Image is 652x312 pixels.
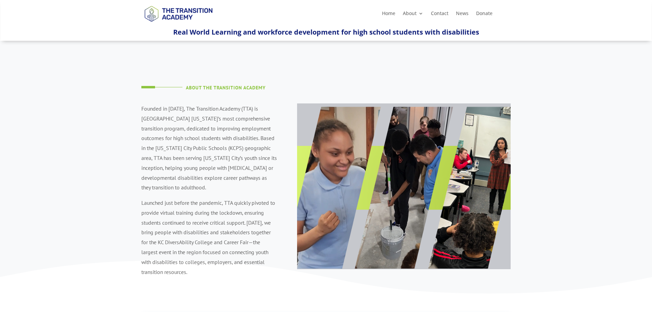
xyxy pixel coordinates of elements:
[431,11,448,18] a: Contact
[141,199,275,275] span: Launched just before the pandemic, TTA quickly pivoted to provide virtual training during the loc...
[141,21,215,27] a: Logo-Noticias
[456,11,469,18] a: News
[173,27,479,37] span: Real World Learning and workforce development for high school students with disabilities
[141,1,215,26] img: TTA Brand_TTA Primary Logo_Horizontal_Light BG
[186,85,277,93] h4: About The Transition Academy
[382,11,395,18] a: Home
[403,11,423,18] a: About
[476,11,493,18] a: Donate
[297,103,511,269] img: About Page Image
[141,105,277,191] span: Founded in [DATE], The Transition Academy (TTA) is [GEOGRAPHIC_DATA] [US_STATE]’s most comprehens...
